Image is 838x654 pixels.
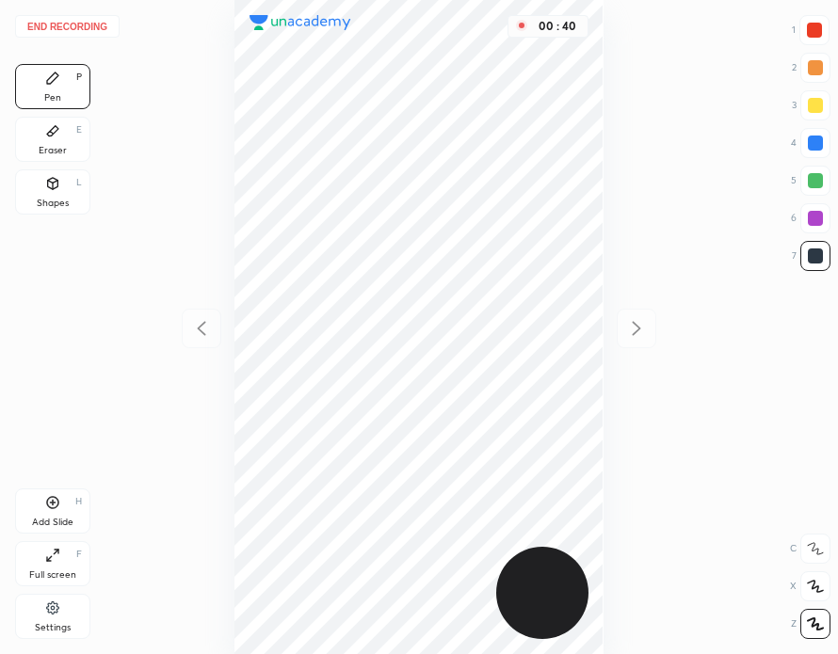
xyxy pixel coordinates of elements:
[792,15,830,45] div: 1
[791,609,830,639] div: Z
[791,166,830,196] div: 5
[15,15,120,38] button: End recording
[75,497,82,506] div: H
[790,571,830,601] div: X
[76,178,82,187] div: L
[250,15,351,30] img: logo.38c385cc.svg
[76,550,82,559] div: F
[32,518,73,527] div: Add Slide
[44,93,61,103] div: Pen
[76,125,82,135] div: E
[792,53,830,83] div: 2
[39,146,67,155] div: Eraser
[791,203,830,233] div: 6
[791,128,830,158] div: 4
[76,72,82,82] div: P
[792,241,830,271] div: 7
[535,20,580,33] div: 00 : 40
[792,90,830,120] div: 3
[37,199,69,208] div: Shapes
[35,623,71,632] div: Settings
[790,534,830,564] div: C
[29,570,76,580] div: Full screen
